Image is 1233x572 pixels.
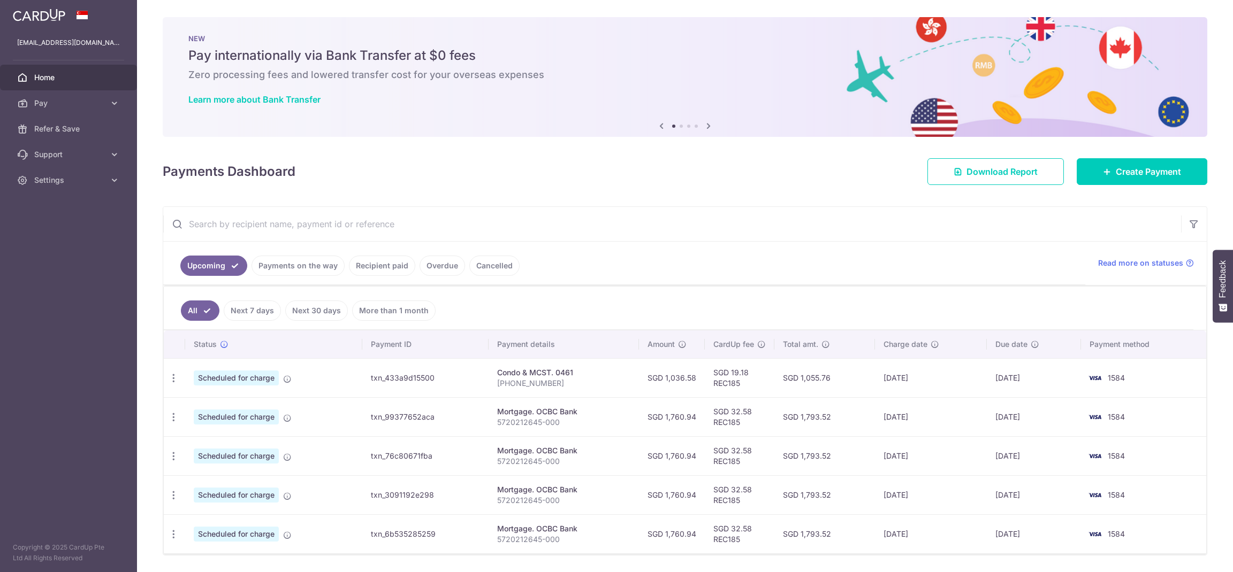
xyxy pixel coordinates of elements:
[705,475,774,514] td: SGD 32.58 REC185
[1213,250,1233,322] button: Feedback - Show survey
[497,406,630,417] div: Mortgage. OCBC Bank
[1084,411,1106,423] img: Bank Card
[995,339,1027,350] span: Due date
[1081,330,1206,358] th: Payment method
[774,475,875,514] td: SGD 1,793.52
[34,123,105,134] span: Refer & Save
[639,436,705,475] td: SGD 1,760.94
[13,9,65,21] img: CardUp
[420,256,465,276] a: Overdue
[875,397,987,436] td: [DATE]
[648,339,675,350] span: Amount
[469,256,520,276] a: Cancelled
[497,534,630,545] p: 5720212645-000
[987,358,1081,397] td: [DATE]
[194,527,279,542] span: Scheduled for charge
[194,488,279,503] span: Scheduled for charge
[639,475,705,514] td: SGD 1,760.94
[705,514,774,553] td: SGD 32.58 REC185
[1108,490,1125,499] span: 1584
[1108,373,1125,382] span: 1584
[163,17,1207,137] img: Bank transfer banner
[362,397,489,436] td: txn_99377652aca
[1116,165,1181,178] span: Create Payment
[774,358,875,397] td: SGD 1,055.76
[497,378,630,389] p: [PHONE_NUMBER]
[639,358,705,397] td: SGD 1,036.58
[987,514,1081,553] td: [DATE]
[497,367,630,378] div: Condo & MCST. 0461
[362,358,489,397] td: txn_433a9d15500
[34,175,105,185] span: Settings
[497,445,630,456] div: Mortgage. OCBC Bank
[163,207,1181,241] input: Search by recipient name, payment id or reference
[1108,412,1125,421] span: 1584
[987,475,1081,514] td: [DATE]
[705,397,774,436] td: SGD 32.58 REC185
[966,165,1038,178] span: Download Report
[774,514,875,553] td: SGD 1,793.52
[188,47,1182,64] h5: Pay internationally via Bank Transfer at $0 fees
[774,397,875,436] td: SGD 1,793.52
[774,436,875,475] td: SGD 1,793.52
[362,475,489,514] td: txn_3091192e298
[194,339,217,350] span: Status
[362,330,489,358] th: Payment ID
[1084,489,1106,501] img: Bank Card
[497,523,630,534] div: Mortgage. OCBC Bank
[285,300,348,321] a: Next 30 days
[188,34,1182,43] p: NEW
[34,72,105,83] span: Home
[34,149,105,160] span: Support
[17,37,120,48] p: [EMAIL_ADDRESS][DOMAIN_NAME]
[1084,450,1106,462] img: Bank Card
[639,397,705,436] td: SGD 1,760.94
[497,484,630,495] div: Mortgage. OCBC Bank
[1218,260,1228,298] span: Feedback
[188,68,1182,81] h6: Zero processing fees and lowered transfer cost for your overseas expenses
[875,358,987,397] td: [DATE]
[875,514,987,553] td: [DATE]
[194,370,279,385] span: Scheduled for charge
[987,397,1081,436] td: [DATE]
[875,475,987,514] td: [DATE]
[1108,451,1125,460] span: 1584
[1084,528,1106,540] img: Bank Card
[713,339,754,350] span: CardUp fee
[1077,158,1207,185] a: Create Payment
[180,256,247,276] a: Upcoming
[705,358,774,397] td: SGD 19.18 REC185
[163,162,295,181] h4: Payments Dashboard
[362,514,489,553] td: txn_6b535285259
[181,300,219,321] a: All
[362,436,489,475] td: txn_76c80671fba
[34,98,105,109] span: Pay
[497,456,630,467] p: 5720212645-000
[884,339,927,350] span: Charge date
[875,436,987,475] td: [DATE]
[1084,372,1106,384] img: Bank Card
[783,339,818,350] span: Total amt.
[252,256,345,276] a: Payments on the way
[1108,529,1125,538] span: 1584
[224,300,281,321] a: Next 7 days
[927,158,1064,185] a: Download Report
[987,436,1081,475] td: [DATE]
[639,514,705,553] td: SGD 1,760.94
[352,300,436,321] a: More than 1 month
[194,449,279,463] span: Scheduled for charge
[497,495,630,506] p: 5720212645-000
[188,94,321,105] a: Learn more about Bank Transfer
[705,436,774,475] td: SGD 32.58 REC185
[497,417,630,428] p: 5720212645-000
[1098,258,1183,268] span: Read more on statuses
[489,330,638,358] th: Payment details
[194,409,279,424] span: Scheduled for charge
[349,256,415,276] a: Recipient paid
[1098,258,1194,268] a: Read more on statuses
